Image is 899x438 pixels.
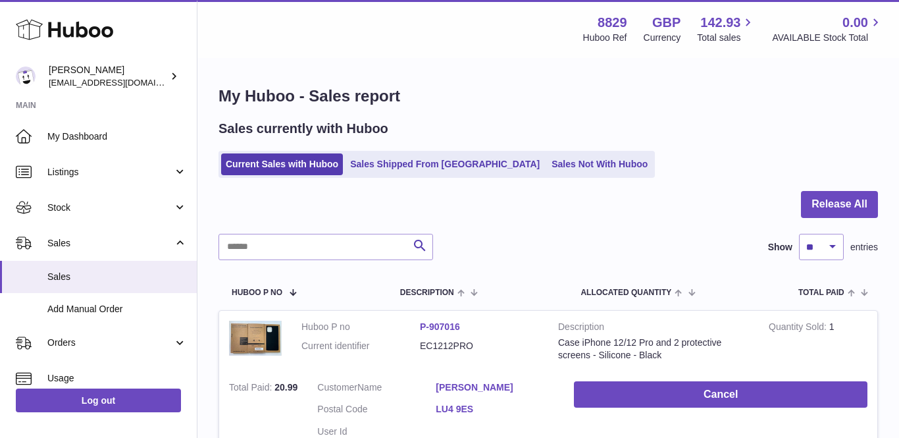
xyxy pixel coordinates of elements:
dt: Huboo P no [301,321,420,333]
span: 0.00 [842,14,868,32]
span: Add Manual Order [47,303,187,315]
label: Show [768,241,792,254]
dt: Postal Code [317,403,436,419]
dt: Name [317,381,436,397]
a: LU4 9ES [436,403,554,416]
strong: Description [558,321,749,337]
span: ALLOCATED Quantity [580,288,671,297]
span: Total paid [798,288,844,297]
a: Log out [16,389,181,412]
img: 88291702311426.png [229,321,282,356]
dd: EC1212PRO [420,340,538,352]
div: [PERSON_NAME] [49,64,167,89]
span: Customer [317,382,357,393]
dt: User Id [317,425,436,438]
span: Description [400,288,454,297]
div: Huboo Ref [583,32,627,44]
span: 20.99 [274,382,297,393]
span: Stock [47,202,173,214]
a: Sales Shipped From [GEOGRAPHIC_DATA] [346,153,544,175]
a: [PERSON_NAME] [436,381,554,394]
strong: 8829 [598,14,627,32]
a: 142.93 Total sales [697,14,756,44]
span: Huboo P no [232,288,282,297]
button: Cancel [574,381,867,408]
dt: Current identifier [301,340,420,352]
a: Current Sales with Huboo [221,153,343,175]
span: Total sales [697,32,756,44]
img: commandes@kpmatech.com [16,67,36,86]
span: [EMAIL_ADDRESS][DOMAIN_NAME] [49,77,193,88]
span: Sales [47,237,173,250]
strong: Total Paid [229,382,274,396]
span: Usage [47,372,187,385]
button: Release All [801,191,878,218]
strong: GBP [652,14,681,32]
div: Currency [644,32,681,44]
h1: My Huboo - Sales report [218,86,878,107]
span: Sales [47,271,187,283]
strong: Quantity Sold [769,321,829,335]
div: Case iPhone 12/12 Pro and 2 protective screens - Silicone - Black [558,337,749,362]
a: Sales Not With Huboo [547,153,652,175]
a: P-907016 [420,321,460,332]
span: Orders [47,337,173,349]
span: My Dashboard [47,130,187,143]
a: 0.00 AVAILABLE Stock Total [772,14,883,44]
h2: Sales currently with Huboo [218,120,388,138]
td: 1 [759,311,877,371]
span: Listings [47,166,173,178]
span: AVAILABLE Stock Total [772,32,883,44]
span: 142.93 [700,14,740,32]
span: entries [850,241,878,254]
